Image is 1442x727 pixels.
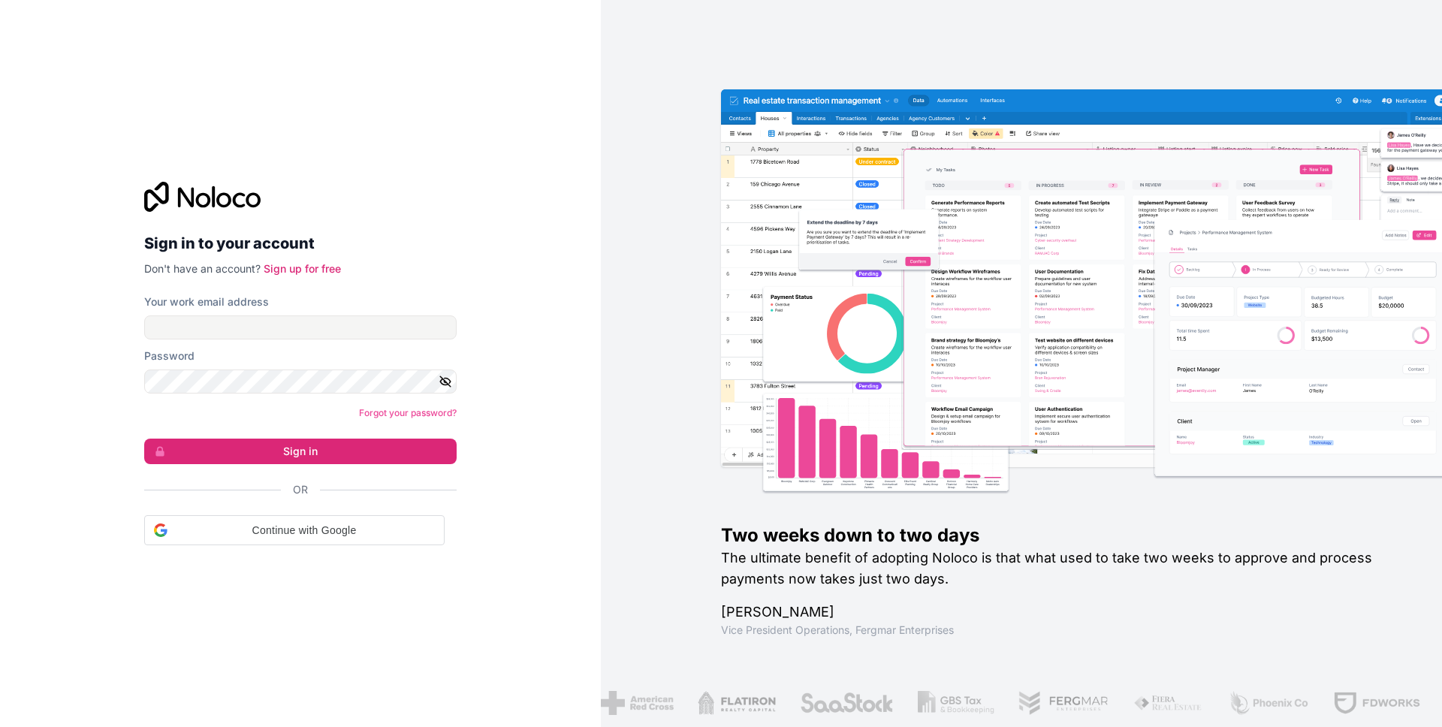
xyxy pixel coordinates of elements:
[1146,691,1227,715] img: /assets/phoenix-BREaitsQ.png
[173,523,435,538] span: Continue with Google
[144,370,457,394] input: Password
[144,262,261,275] span: Don't have an account?
[144,230,457,257] h2: Sign in to your account
[264,262,341,275] a: Sign up for free
[616,691,694,715] img: /assets/flatiron-C8eUkumj.png
[1051,691,1122,715] img: /assets/fiera-fwj2N5v4.png
[359,407,457,418] a: Forgot your password?
[144,294,269,309] label: Your work email address
[721,548,1394,590] h2: The ultimate benefit of adopting Noloco is that what used to take two weeks to approve and proces...
[144,315,457,339] input: Email address
[293,482,308,497] span: Or
[144,515,445,545] div: Continue with Google
[144,439,457,464] button: Sign in
[721,602,1394,623] h1: [PERSON_NAME]
[836,691,913,715] img: /assets/gbstax-C-GtDUiK.png
[144,348,195,363] label: Password
[721,623,1394,638] h1: Vice President Operations , Fergmar Enterprises
[1250,691,1338,715] img: /assets/fdworks-Bi04fVtw.png
[717,691,812,715] img: /assets/saastock-C6Zbiodz.png
[721,523,1394,548] h1: Two weeks down to two days
[936,691,1027,715] img: /assets/fergmar-CudnrXN5.png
